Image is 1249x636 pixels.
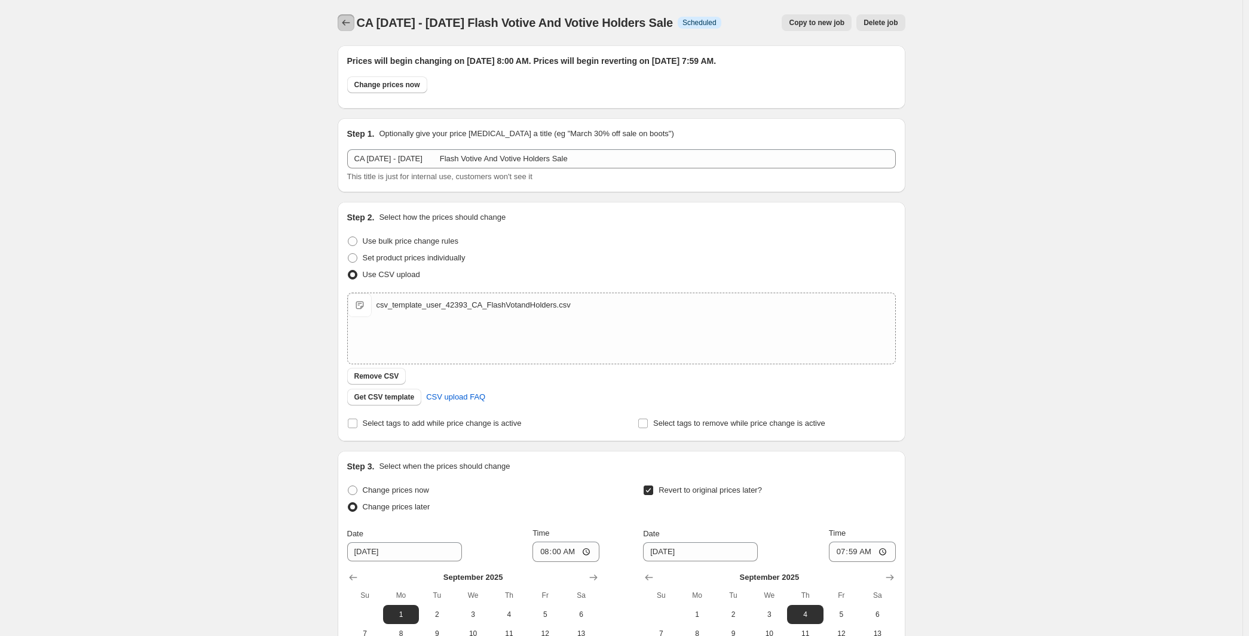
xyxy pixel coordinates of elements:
[751,586,787,605] th: Wednesday
[643,586,679,605] th: Sunday
[363,236,458,245] span: Use bulk price change rules
[379,460,510,472] p: Select when the prices should change
[347,529,363,538] span: Date
[828,591,855,600] span: Fr
[354,392,415,402] span: Get CSV template
[354,80,420,90] span: Change prices now
[527,586,563,605] th: Friday
[345,569,362,586] button: Show previous month, August 2025
[585,569,602,586] button: Show next month, October 2025
[751,605,787,624] button: Wednesday September 3 2025
[859,605,895,624] button: Saturday September 6 2025
[460,610,486,619] span: 3
[864,591,890,600] span: Sa
[715,586,751,605] th: Tuesday
[787,586,823,605] th: Thursday
[643,542,758,561] input: 8/26/2025
[491,605,527,624] button: Thursday September 4 2025
[756,591,782,600] span: We
[563,605,599,624] button: Saturday September 6 2025
[859,586,895,605] th: Saturday
[363,253,466,262] span: Set product prices individually
[347,460,375,472] h2: Step 3.
[829,529,846,537] span: Time
[532,529,549,537] span: Time
[782,14,852,31] button: Copy to new job
[653,419,825,428] span: Select tags to remove while price change is active
[568,610,594,619] span: 6
[352,591,378,600] span: Su
[720,610,746,619] span: 2
[419,586,455,605] th: Tuesday
[828,610,855,619] span: 5
[496,591,522,600] span: Th
[496,610,522,619] span: 4
[856,14,905,31] button: Delete job
[347,368,406,385] button: Remove CSV
[347,389,422,405] button: Get CSV template
[460,591,486,600] span: We
[679,605,715,624] button: Monday September 1 2025
[419,388,492,407] a: CSV upload FAQ
[363,419,522,428] span: Select tags to add while price change is active
[347,542,462,561] input: 8/26/2025
[338,14,354,31] button: Price change jobs
[824,586,859,605] th: Friday
[347,172,532,181] span: This title is just for internal use, customers won't see it
[532,591,558,600] span: Fr
[643,529,659,538] span: Date
[715,605,751,624] button: Tuesday September 2 2025
[532,542,599,562] input: 12:00
[363,270,420,279] span: Use CSV upload
[379,211,506,223] p: Select how the prices should change
[363,502,430,511] span: Change prices later
[641,569,657,586] button: Show previous month, August 2025
[347,55,896,67] h2: Prices will begin changing on [DATE] 8:00 AM. Prices will begin reverting on [DATE] 7:59 AM.
[347,586,383,605] th: Sunday
[455,586,491,605] th: Wednesday
[684,610,711,619] span: 1
[789,18,844,27] span: Copy to new job
[829,542,896,562] input: 12:00
[363,486,429,494] span: Change prices now
[864,18,898,27] span: Delete job
[787,605,823,624] button: Thursday September 4 2025
[659,486,762,494] span: Revert to original prices later?
[347,76,427,93] button: Change prices now
[527,605,563,624] button: Friday September 5 2025
[376,299,571,311] div: csv_template_user_42393_CA_FlashVotandHolders.csv
[383,605,419,624] button: Monday September 1 2025
[426,391,485,403] span: CSV upload FAQ
[347,211,375,223] h2: Step 2.
[357,16,673,29] span: CA [DATE] - [DATE] Flash Votive And Votive Holders Sale
[424,591,450,600] span: Tu
[648,591,674,600] span: Su
[388,591,414,600] span: Mo
[864,610,890,619] span: 6
[756,610,782,619] span: 3
[347,128,375,140] h2: Step 1.
[824,605,859,624] button: Friday September 5 2025
[491,586,527,605] th: Thursday
[347,149,896,168] input: 30% off holiday sale
[684,591,711,600] span: Mo
[419,605,455,624] button: Tuesday September 2 2025
[792,610,818,619] span: 4
[568,591,594,600] span: Sa
[354,371,399,381] span: Remove CSV
[388,610,414,619] span: 1
[379,128,674,140] p: Optionally give your price [MEDICAL_DATA] a title (eg "March 30% off sale on boots")
[563,586,599,605] th: Saturday
[881,569,898,586] button: Show next month, October 2025
[532,610,558,619] span: 5
[682,18,717,27] span: Scheduled
[424,610,450,619] span: 2
[383,586,419,605] th: Monday
[792,591,818,600] span: Th
[720,591,746,600] span: Tu
[679,586,715,605] th: Monday
[455,605,491,624] button: Wednesday September 3 2025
